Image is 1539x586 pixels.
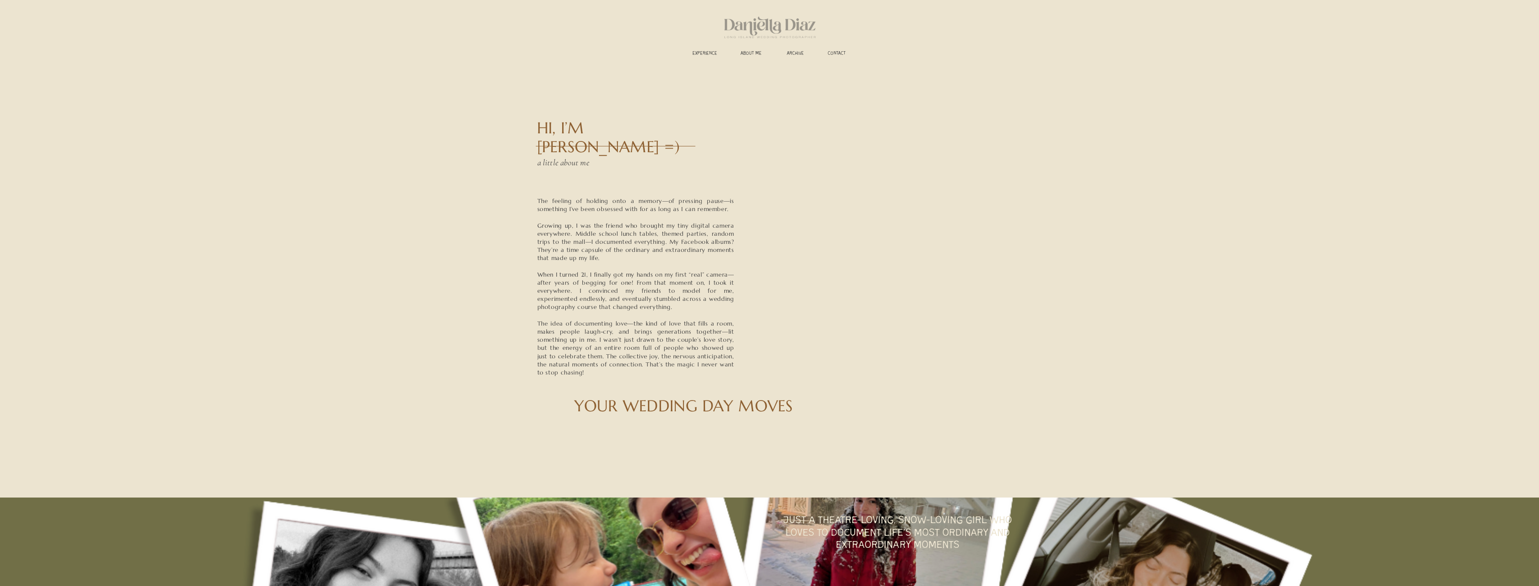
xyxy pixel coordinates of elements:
[770,514,1026,554] p: JUST A THEATRE-LOVING, SNOW-LOVING GIRL WHO LOVES TO DOCUMENT LIFE'S MOST ORDINARY AND EXTRAORDIN...
[688,51,722,57] a: experience
[537,119,699,135] h2: HI, I’M [PERSON_NAME] =)
[537,197,734,415] p: The feeling of holding onto a memory—of pressing pause—is something I’ve been obsessed with for a...
[537,156,704,167] h3: A little about me
[781,51,810,57] a: ARCHIVE
[823,51,851,57] a: CONTACT
[574,397,810,417] h2: YOUR WEDDING DAY MOVES
[735,51,768,57] a: ABOUT ME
